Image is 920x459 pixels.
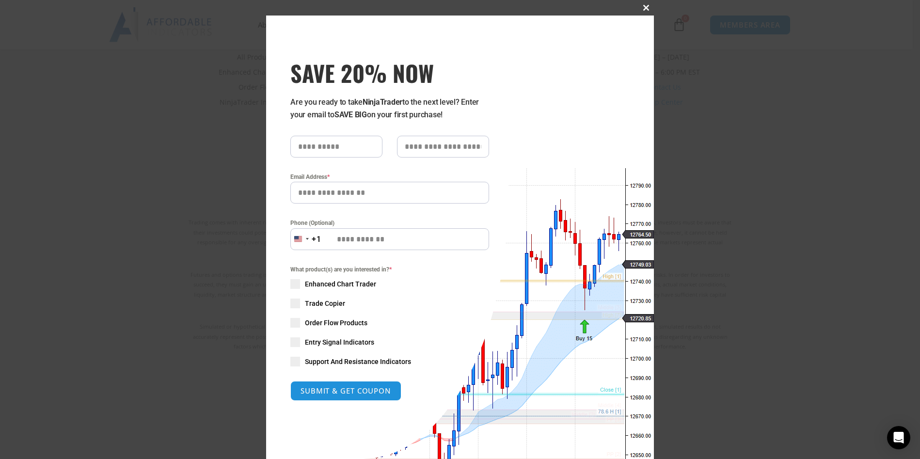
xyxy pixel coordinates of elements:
span: Entry Signal Indicators [305,337,374,347]
strong: SAVE BIG [334,110,367,119]
button: SUBMIT & GET COUPON [290,381,401,401]
label: Trade Copier [290,299,489,308]
label: Order Flow Products [290,318,489,328]
label: Enhanced Chart Trader [290,279,489,289]
button: Selected country [290,228,321,250]
span: Support And Resistance Indicators [305,357,411,366]
div: Open Intercom Messenger [887,426,910,449]
span: SAVE 20% NOW [290,59,489,86]
div: +1 [312,233,321,246]
span: What product(s) are you interested in? [290,265,489,274]
label: Phone (Optional) [290,218,489,228]
span: Trade Copier [305,299,345,308]
span: Enhanced Chart Trader [305,279,376,289]
strong: NinjaTrader [363,97,402,107]
p: Are you ready to take to the next level? Enter your email to on your first purchase! [290,96,489,121]
label: Email Address [290,172,489,182]
label: Support And Resistance Indicators [290,357,489,366]
label: Entry Signal Indicators [290,337,489,347]
span: Order Flow Products [305,318,367,328]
